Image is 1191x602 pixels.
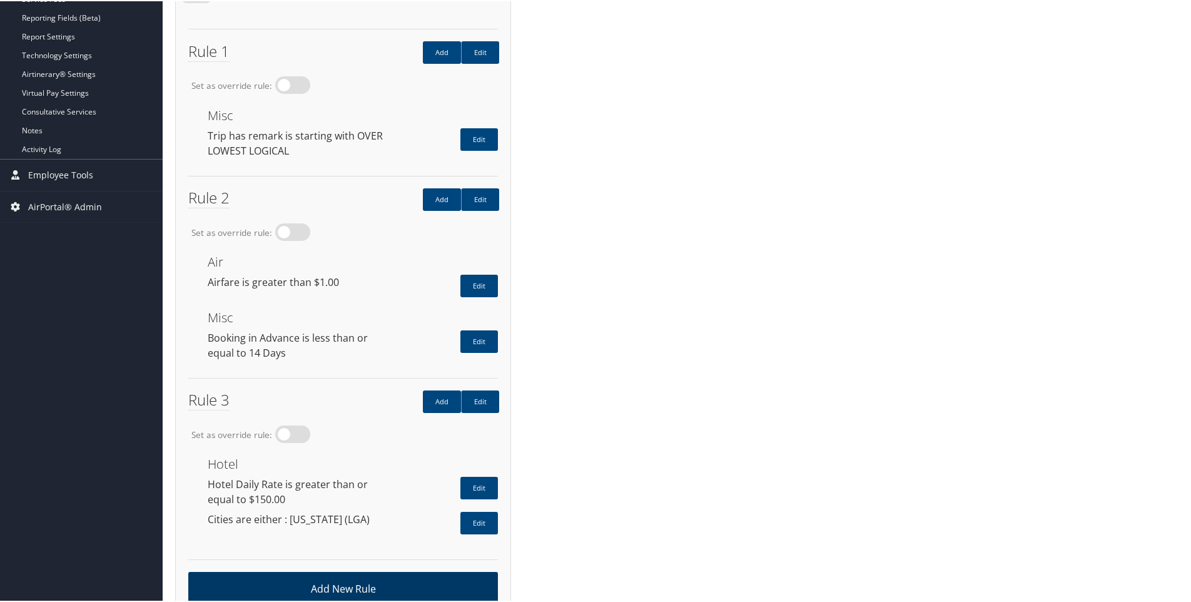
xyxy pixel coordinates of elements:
span: Rule 1 [188,39,230,61]
span: Employee Tools [28,158,93,190]
div: Airfare is greater than $1.00 [198,273,405,288]
a: Edit [461,40,499,63]
span: Rule 3 [188,388,230,409]
h3: Air [208,255,498,267]
h3: Hotel [208,457,498,469]
div: Cities are either : [US_STATE] (LGA) [198,511,405,526]
label: Set as override rule: [191,78,272,91]
div: Booking in Advance is less than or equal to 14 Days [198,329,405,359]
a: Edit [461,187,499,210]
a: Edit [460,127,498,150]
a: Add [423,40,461,63]
a: Edit [460,329,498,352]
a: Edit [461,389,499,412]
div: Trip has remark is starting with OVER LOWEST LOGICAL [198,127,405,157]
a: Add [423,389,461,412]
a: Add [423,187,461,210]
span: Rule 2 [188,186,230,207]
label: Set as override rule: [191,225,272,238]
a: Edit [460,273,498,296]
a: Edit [460,476,498,498]
div: Hotel Daily Rate is greater than or equal to $150.00 [198,476,405,506]
a: Edit [460,511,498,533]
h3: Misc [208,310,498,323]
h3: Misc [208,108,498,121]
label: Set as override rule: [191,427,272,440]
span: AirPortal® Admin [28,190,102,222]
